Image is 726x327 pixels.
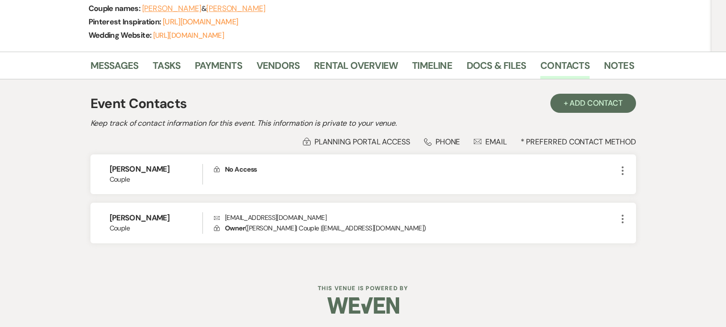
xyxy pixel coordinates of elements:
[90,58,139,79] a: Messages
[257,58,300,79] a: Vendors
[153,58,180,79] a: Tasks
[412,58,452,79] a: Timeline
[142,4,266,13] span: &
[90,137,636,147] div: * Preferred Contact Method
[474,137,507,147] div: Email
[327,289,399,322] img: Weven Logo
[604,58,634,79] a: Notes
[540,58,590,79] a: Contacts
[142,5,201,12] button: [PERSON_NAME]
[195,58,242,79] a: Payments
[153,31,224,40] a: [URL][DOMAIN_NAME]
[89,30,153,40] span: Wedding Website:
[225,224,245,232] span: Owner
[206,5,266,12] button: [PERSON_NAME]
[110,223,203,233] span: Couple
[163,17,238,27] a: [URL][DOMAIN_NAME]
[225,165,257,174] span: No Access
[314,58,398,79] a: Rental Overview
[303,137,410,147] div: Planning Portal Access
[89,3,142,13] span: Couple names:
[110,164,203,174] h6: [PERSON_NAME]
[90,94,187,114] h1: Event Contacts
[90,118,636,129] h2: Keep track of contact information for this event. This information is private to your venue.
[89,17,163,27] span: Pinterest Inspiration:
[214,212,616,223] p: [EMAIL_ADDRESS][DOMAIN_NAME]
[424,137,460,147] div: Phone
[110,174,203,185] span: Couple
[550,94,636,113] button: + Add Contact
[110,213,203,223] h6: [PERSON_NAME]
[214,223,616,233] p: ( [PERSON_NAME] | Couple | [EMAIL_ADDRESS][DOMAIN_NAME] )
[467,58,526,79] a: Docs & Files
